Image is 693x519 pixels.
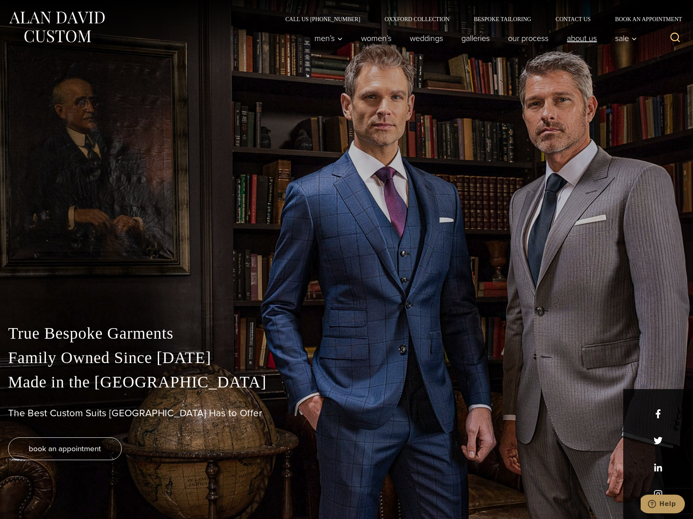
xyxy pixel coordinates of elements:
button: View Search Form [665,28,685,48]
a: Our Process [499,30,558,46]
a: Call Us [PHONE_NUMBER] [273,16,372,22]
a: Oxxford Collection [372,16,462,22]
button: Sale sub menu toggle [606,30,641,46]
p: True Bespoke Garments Family Owned Since [DATE] Made in the [GEOGRAPHIC_DATA] [8,321,685,394]
a: weddings [401,30,452,46]
a: Bespoke Tailoring [462,16,543,22]
span: book an appointment [29,443,101,454]
a: Women’s [352,30,401,46]
a: book an appointment [8,437,122,460]
nav: Primary Navigation [306,30,641,46]
h1: The Best Custom Suits [GEOGRAPHIC_DATA] Has to Offer [8,407,685,419]
a: Contact Us [543,16,603,22]
img: Alan David Custom [8,9,105,45]
a: Galleries [452,30,499,46]
nav: Secondary Navigation [273,16,685,22]
button: Men’s sub menu toggle [306,30,352,46]
a: About Us [558,30,606,46]
a: Book an Appointment [603,16,685,22]
iframe: Opens a widget where you can chat to one of our agents [641,495,685,515]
